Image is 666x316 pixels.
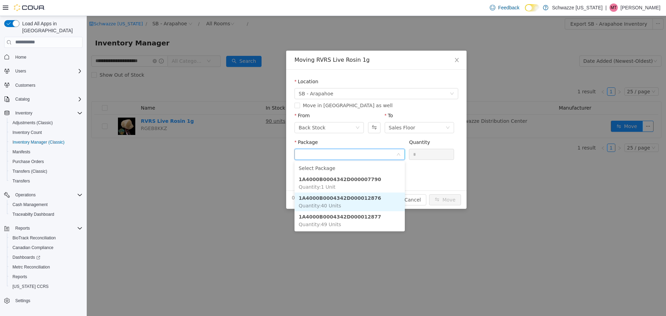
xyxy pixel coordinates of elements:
button: Settings [1,296,85,306]
span: Quantity : 49 Units [212,206,254,211]
span: Quantity : 40 Units [212,187,254,193]
li: 1A4000B0004342D000012876 [208,177,318,195]
a: [US_STATE] CCRS [10,282,51,291]
span: Purchase Orders [10,157,83,166]
span: Customers [15,83,35,88]
button: Adjustments (Classic) [7,118,85,128]
a: Dashboards [7,253,85,262]
a: Transfers [10,177,33,185]
span: Reports [12,224,83,232]
button: Canadian Compliance [7,243,85,253]
button: Reports [12,224,33,232]
span: Users [12,67,83,75]
button: Inventory Count [7,128,85,137]
a: Inventory Manager (Classic) [10,138,67,146]
span: Settings [12,296,83,305]
span: Inventory [12,109,83,117]
input: Quantity [323,133,367,144]
span: Canadian Compliance [12,245,53,250]
button: Catalog [12,95,32,103]
button: Cancel [312,178,340,189]
button: Swap [281,106,293,117]
img: Cova [14,4,45,11]
a: Canadian Compliance [10,244,56,252]
div: Back Stock [212,106,239,117]
span: Home [15,54,26,60]
span: Transfers [10,177,83,185]
button: Reports [1,223,85,233]
span: Transfers [12,178,30,184]
button: Transfers (Classic) [7,166,85,176]
button: Operations [1,190,85,200]
span: Traceabilty Dashboard [12,212,54,217]
span: BioTrack Reconciliation [10,234,83,242]
span: Reports [15,225,30,231]
p: [PERSON_NAME] [621,3,660,12]
span: Inventory Manager (Classic) [12,139,65,145]
button: BioTrack Reconciliation [7,233,85,243]
a: Transfers (Classic) [10,167,50,176]
strong: 1A4000B0004342D000007790 [212,161,294,166]
span: Transfers (Classic) [12,169,47,174]
button: Home [1,52,85,62]
button: Inventory [12,109,35,117]
span: Catalog [12,95,83,103]
span: Operations [15,192,36,198]
button: Reports [7,272,85,282]
span: Metrc Reconciliation [12,264,50,270]
span: Move in [GEOGRAPHIC_DATA] as well [213,87,309,92]
span: Customers [12,81,83,89]
span: 0 Units will be moved. [205,178,259,186]
label: From [208,97,223,102]
label: Quantity [322,123,343,129]
button: Transfers [7,176,85,186]
button: Users [12,67,29,75]
button: [US_STATE] CCRS [7,282,85,291]
a: Purchase Orders [10,157,47,166]
i: icon: down [363,76,367,80]
a: Home [12,53,29,61]
span: Load All Apps in [GEOGRAPHIC_DATA] [19,20,83,34]
label: To [298,97,306,102]
li: 1A4000B0004342D000012877 [208,195,318,214]
span: Dashboards [10,253,83,262]
a: Traceabilty Dashboard [10,210,57,219]
div: Michael Tice [609,3,618,12]
label: Package [208,123,231,129]
i: icon: down [359,110,363,114]
button: Inventory Manager (Classic) [7,137,85,147]
span: Users [15,68,26,74]
i: icon: close [367,41,373,47]
span: Dashboards [12,255,40,260]
span: Washington CCRS [10,282,83,291]
i: icon: down [269,110,273,114]
a: Cash Management [10,200,50,209]
a: Adjustments (Classic) [10,119,55,127]
button: Purchase Orders [7,157,85,166]
a: Reports [10,273,30,281]
button: icon: swapMove [342,178,374,189]
span: Purchase Orders [12,159,44,164]
a: BioTrack Reconciliation [10,234,59,242]
label: Location [208,63,232,68]
button: Customers [1,80,85,90]
a: Dashboards [10,253,43,262]
a: Feedback [487,1,522,15]
a: Manifests [10,148,33,156]
span: Home [12,53,83,61]
a: Settings [12,297,33,305]
button: Cash Management [7,200,85,210]
span: Transfers (Classic) [10,167,83,176]
button: Operations [12,191,39,199]
span: Catalog [15,96,29,102]
span: SB - Arapahoe [212,72,247,83]
span: Adjustments (Classic) [12,120,53,126]
span: Canadian Compliance [10,244,83,252]
button: Traceabilty Dashboard [7,210,85,219]
button: Inventory [1,108,85,118]
span: Manifests [12,149,30,155]
span: Inventory Manager (Classic) [10,138,83,146]
button: Users [1,66,85,76]
span: Adjustments (Classic) [10,119,83,127]
li: 1A4000B0004342D000007790 [208,158,318,177]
